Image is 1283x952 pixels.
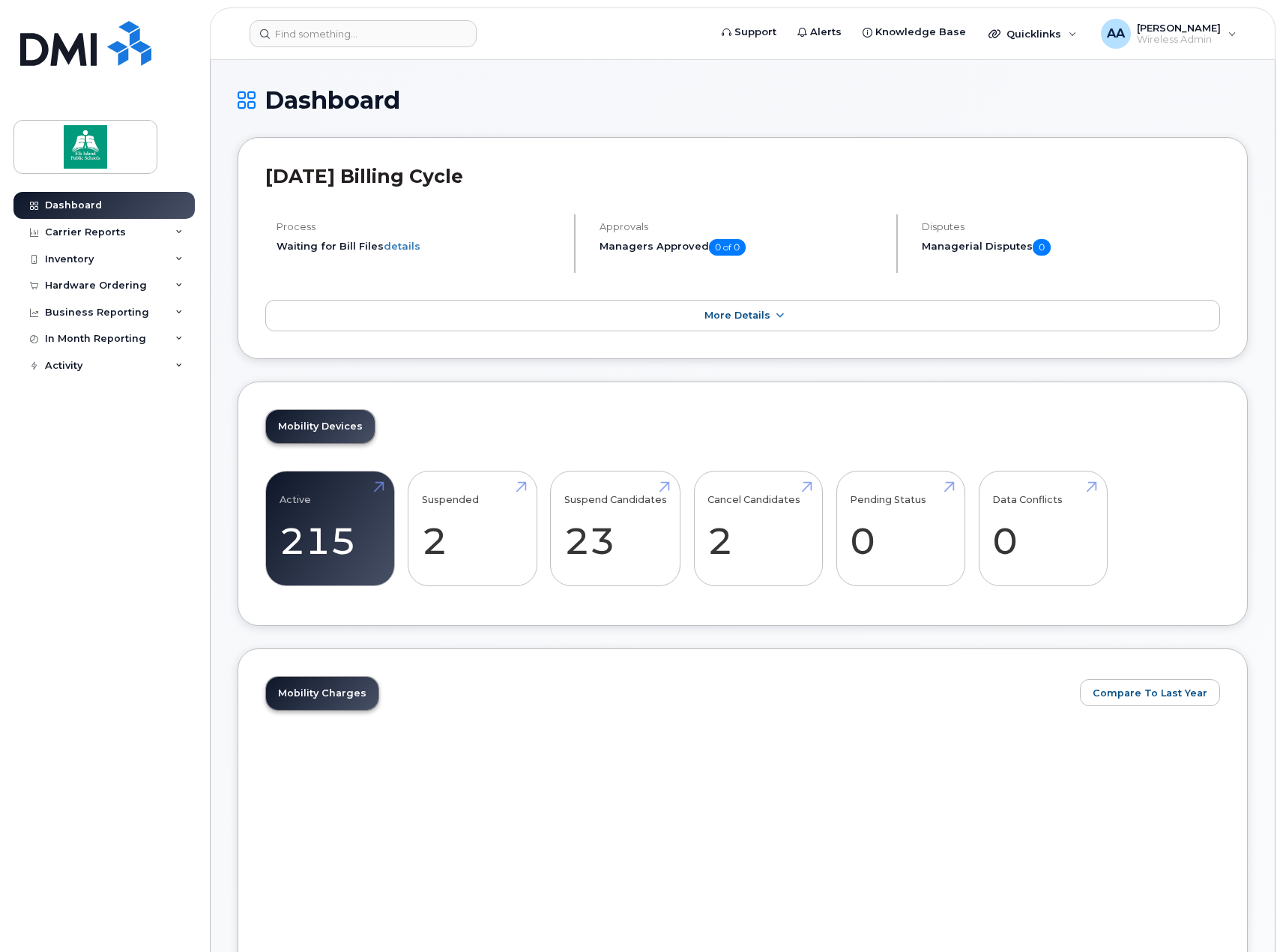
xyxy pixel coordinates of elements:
[922,221,1220,232] h4: Disputes
[850,479,951,578] a: Pending Status 0
[384,240,420,252] a: details
[1033,239,1051,256] span: 0
[1093,686,1207,700] span: Compare To Last Year
[1080,679,1220,706] button: Compare To Last Year
[709,239,746,256] span: 0 of 0
[600,239,884,256] h5: Managers Approved
[277,221,561,232] h4: Process
[704,310,770,321] span: More Details
[280,479,381,578] a: Active 215
[922,239,1220,256] h5: Managerial Disputes
[238,87,1248,113] h1: Dashboard
[992,479,1093,578] a: Data Conflicts 0
[422,479,523,578] a: Suspended 2
[600,221,884,232] h4: Approvals
[265,165,1220,187] h2: [DATE] Billing Cycle
[266,410,375,443] a: Mobility Devices
[707,479,809,578] a: Cancel Candidates 2
[266,677,378,710] a: Mobility Charges
[277,239,561,253] li: Waiting for Bill Files
[564,479,667,578] a: Suspend Candidates 23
